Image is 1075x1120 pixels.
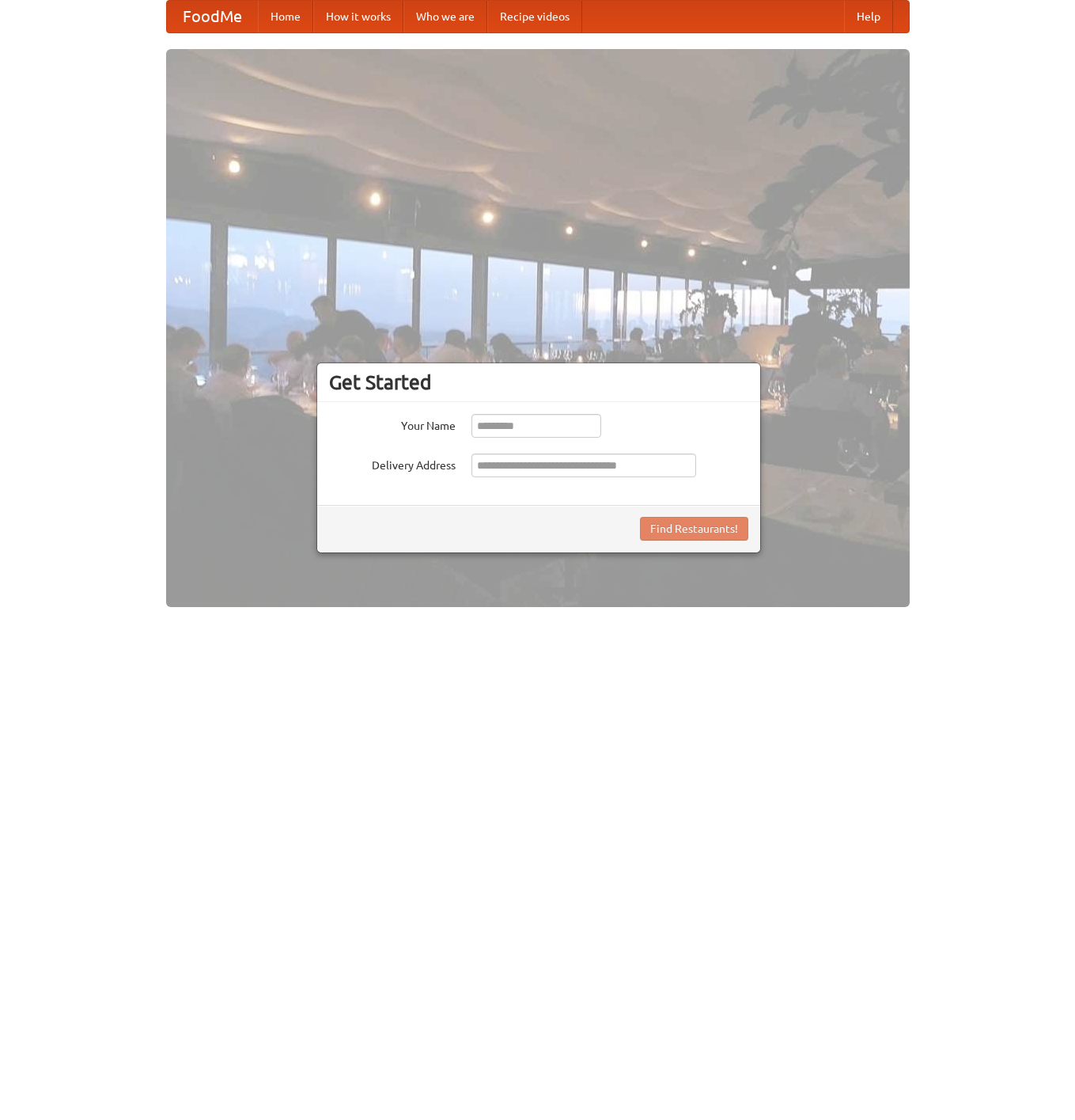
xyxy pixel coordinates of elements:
[640,517,748,541] button: Find Restaurants!
[329,414,456,434] label: Your Name
[329,454,456,473] label: Delivery Address
[844,1,893,32] a: Help
[403,1,487,32] a: Who we are
[329,370,748,394] h3: Get Started
[258,1,313,32] a: Home
[487,1,582,32] a: Recipe videos
[313,1,403,32] a: How it works
[167,1,258,32] a: FoodMe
